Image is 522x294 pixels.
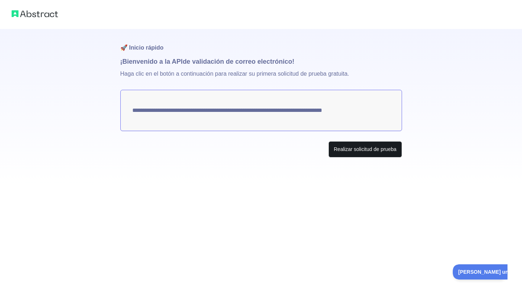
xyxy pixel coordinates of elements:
[292,58,294,65] font: !
[334,146,397,152] font: Realizar solicitud de prueba
[453,264,507,280] iframe: Activar/desactivar soporte al cliente
[120,58,183,65] font: ¡Bienvenido a la API
[328,141,402,157] button: Realizar solicitud de prueba
[5,5,82,10] font: [PERSON_NAME] una pregunta
[12,9,58,19] img: Logotipo abstracto
[120,71,349,77] font: Haga clic en el botón a continuación para realizar su primera solicitud de prueba gratuita.
[183,58,292,65] font: de validación de correo electrónico
[120,45,164,51] font: 🚀 Inicio rápido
